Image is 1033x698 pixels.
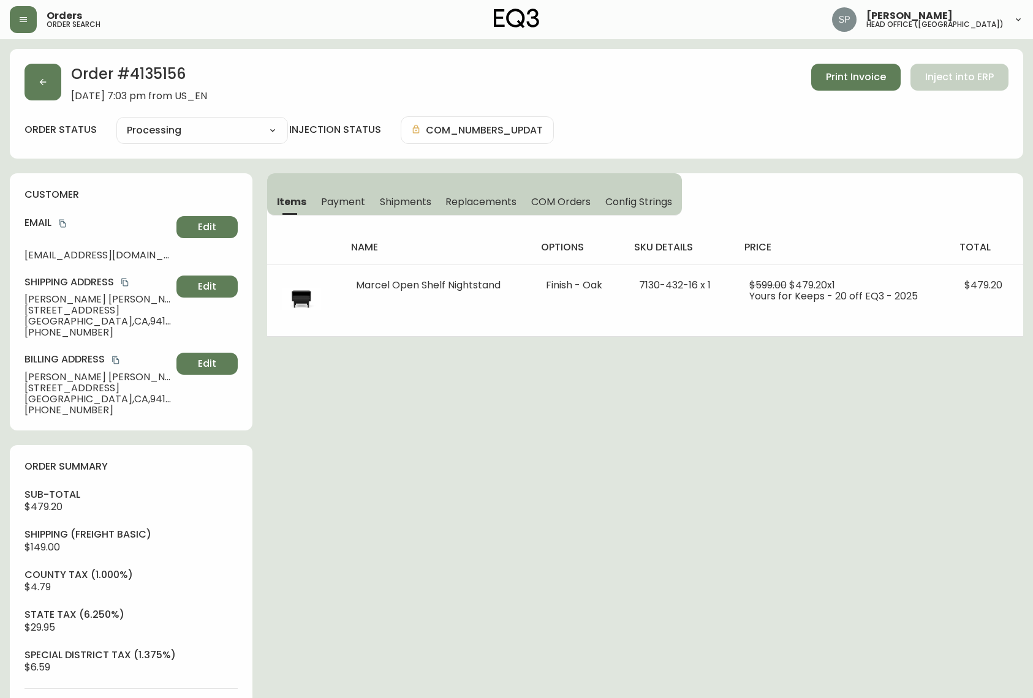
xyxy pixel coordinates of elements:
[25,620,55,634] span: $29.95
[25,488,238,501] h4: sub-total
[634,241,725,254] h4: sku details
[959,241,1013,254] h4: total
[56,217,69,230] button: copy
[546,280,610,291] li: Finish - Oak
[494,9,539,28] img: logo
[25,305,172,316] span: [STREET_ADDRESS]
[351,241,521,254] h4: name
[25,316,172,327] span: [GEOGRAPHIC_DATA] , CA , 94107 , US
[119,276,131,288] button: copy
[749,289,918,303] span: Yours for Keeps - 20 off EQ3 - 2025
[25,123,97,137] label: order status
[25,327,172,338] span: [PHONE_NUMBER]
[811,64,901,91] button: Print Invoice
[198,357,216,370] span: Edit
[25,460,238,473] h4: order summary
[277,195,307,208] span: Items
[25,648,238,662] h4: special district tax (1.375%)
[605,195,672,208] span: Config Strings
[25,394,172,405] span: [GEOGRAPHIC_DATA] , CA , 94107 , US
[25,372,172,383] span: [PERSON_NAME] [PERSON_NAME]
[356,278,501,292] span: Marcel Open Shelf Nightstand
[380,195,431,208] span: Shipments
[749,278,787,292] span: $599.00
[47,21,100,28] h5: order search
[964,278,1002,292] span: $479.20
[198,220,216,234] span: Edit
[25,294,172,305] span: [PERSON_NAME] [PERSON_NAME]
[25,608,238,621] h4: state tax (6.250%)
[25,540,60,554] span: $149.00
[789,278,835,292] span: $479.20 x 1
[198,280,216,293] span: Edit
[832,7,857,32] img: 0cb179e7bf3690758a1aaa5f0aafa0b4
[744,241,940,254] h4: price
[445,195,516,208] span: Replacements
[25,568,238,582] h4: county tax (1.000%)
[541,241,615,254] h4: options
[25,660,50,674] span: $6.59
[25,383,172,394] span: [STREET_ADDRESS]
[25,405,172,416] span: [PHONE_NUMBER]
[110,354,122,366] button: copy
[25,276,172,289] h4: Shipping Address
[866,11,953,21] span: [PERSON_NAME]
[25,216,172,230] h4: Email
[25,353,172,366] h4: Billing Address
[25,250,172,261] span: [EMAIL_ADDRESS][DOMAIN_NAME]
[47,11,82,21] span: Orders
[826,70,886,84] span: Print Invoice
[176,276,238,298] button: Edit
[321,195,365,208] span: Payment
[25,500,62,514] span: $479.20
[71,64,207,91] h2: Order # 4135156
[639,278,711,292] span: 7130-432-16 x 1
[25,528,238,541] h4: Shipping ( Freight Basic )
[866,21,1004,28] h5: head office ([GEOGRAPHIC_DATA])
[25,580,51,594] span: $4.79
[531,195,591,208] span: COM Orders
[71,91,207,102] span: [DATE] 7:03 pm from US_EN
[176,353,238,375] button: Edit
[176,216,238,238] button: Edit
[282,280,321,319] img: 7130-432-MC-400-1-cljg8ajzm00rd0186yyxy390b.jpg
[289,123,381,137] h4: injection status
[25,188,238,201] h4: customer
